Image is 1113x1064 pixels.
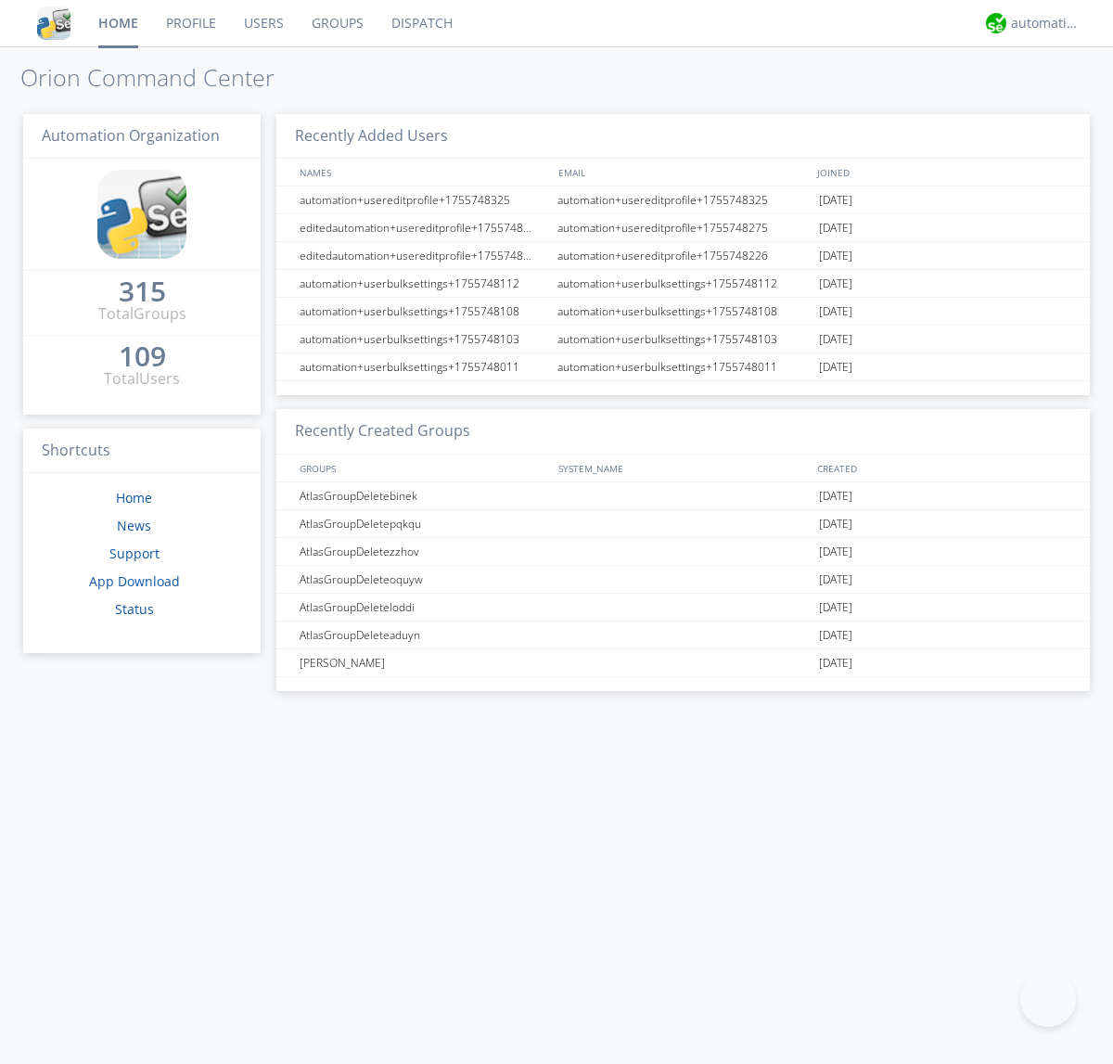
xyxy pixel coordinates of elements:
[819,353,852,381] span: [DATE]
[276,242,1090,270] a: editedautomation+usereditprofile+1755748226automation+usereditprofile+1755748226[DATE]
[553,270,814,297] div: automation+userbulksettings+1755748112
[295,510,552,537] div: AtlasGroupDeletepqkqu
[276,409,1090,455] h3: Recently Created Groups
[276,186,1090,214] a: automation+usereditprofile+1755748325automation+usereditprofile+1755748325[DATE]
[119,282,166,303] a: 315
[276,594,1090,622] a: AtlasGroupDeleteloddi[DATE]
[98,303,186,325] div: Total Groups
[819,270,852,298] span: [DATE]
[276,114,1090,160] h3: Recently Added Users
[554,159,812,186] div: EMAIL
[295,270,552,297] div: automation+userbulksettings+1755748112
[295,594,552,621] div: AtlasGroupDeleteloddi
[553,214,814,241] div: automation+usereditprofile+1755748275
[42,125,220,146] span: Automation Organization
[119,347,166,368] a: 109
[819,510,852,538] span: [DATE]
[553,326,814,353] div: automation+userbulksettings+1755748103
[819,566,852,594] span: [DATE]
[109,545,160,562] a: Support
[819,538,852,566] span: [DATE]
[812,455,1072,481] div: CREATED
[276,510,1090,538] a: AtlasGroupDeletepqkqu[DATE]
[819,242,852,270] span: [DATE]
[97,170,186,259] img: cddb5a64eb264b2086981ab96f4c1ba7
[819,649,852,677] span: [DATE]
[812,159,1072,186] div: JOINED
[276,482,1090,510] a: AtlasGroupDeletebinek[DATE]
[819,482,852,510] span: [DATE]
[295,622,552,648] div: AtlasGroupDeleteaduyn
[1011,14,1081,32] div: automation+atlas
[295,538,552,565] div: AtlasGroupDeletezzhov
[276,538,1090,566] a: AtlasGroupDeletezzhov[DATE]
[295,353,552,380] div: automation+userbulksettings+1755748011
[819,622,852,649] span: [DATE]
[553,353,814,380] div: automation+userbulksettings+1755748011
[23,429,261,474] h3: Shortcuts
[553,242,814,269] div: automation+usereditprofile+1755748226
[117,517,151,534] a: News
[37,6,70,40] img: cddb5a64eb264b2086981ab96f4c1ba7
[1020,971,1076,1027] iframe: Toggle Customer Support
[116,489,152,506] a: Home
[295,482,552,509] div: AtlasGroupDeletebinek
[295,298,552,325] div: automation+userbulksettings+1755748108
[819,214,852,242] span: [DATE]
[986,13,1006,33] img: d2d01cd9b4174d08988066c6d424eccd
[119,282,166,301] div: 315
[276,298,1090,326] a: automation+userbulksettings+1755748108automation+userbulksettings+1755748108[DATE]
[295,566,552,593] div: AtlasGroupDeleteoquyw
[104,368,180,390] div: Total Users
[115,600,154,618] a: Status
[276,270,1090,298] a: automation+userbulksettings+1755748112automation+userbulksettings+1755748112[DATE]
[819,186,852,214] span: [DATE]
[276,353,1090,381] a: automation+userbulksettings+1755748011automation+userbulksettings+1755748011[DATE]
[295,326,552,353] div: automation+userbulksettings+1755748103
[819,298,852,326] span: [DATE]
[89,572,180,590] a: App Download
[276,649,1090,677] a: [PERSON_NAME][DATE]
[295,649,552,676] div: [PERSON_NAME]
[295,186,552,213] div: automation+usereditprofile+1755748325
[819,594,852,622] span: [DATE]
[553,186,814,213] div: automation+usereditprofile+1755748325
[819,326,852,353] span: [DATE]
[276,566,1090,594] a: AtlasGroupDeleteoquyw[DATE]
[554,455,812,481] div: SYSTEM_NAME
[295,455,549,481] div: GROUPS
[295,159,549,186] div: NAMES
[276,326,1090,353] a: automation+userbulksettings+1755748103automation+userbulksettings+1755748103[DATE]
[119,347,166,365] div: 109
[276,214,1090,242] a: editedautomation+usereditprofile+1755748275automation+usereditprofile+1755748275[DATE]
[553,298,814,325] div: automation+userbulksettings+1755748108
[276,622,1090,649] a: AtlasGroupDeleteaduyn[DATE]
[295,214,552,241] div: editedautomation+usereditprofile+1755748275
[295,242,552,269] div: editedautomation+usereditprofile+1755748226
